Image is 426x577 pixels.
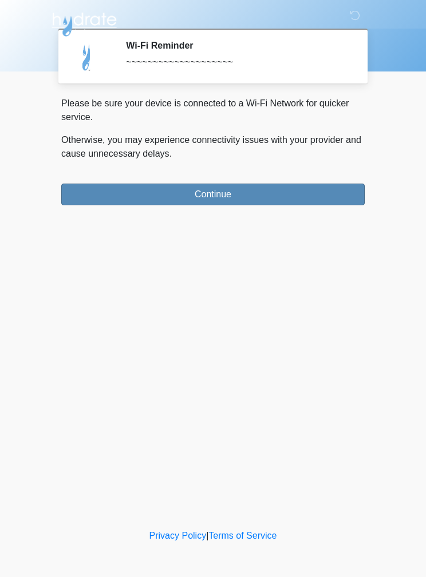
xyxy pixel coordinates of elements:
p: Please be sure your device is connected to a Wi-Fi Network for quicker service. [61,97,365,124]
img: Hydrate IV Bar - Flagstaff Logo [50,9,119,37]
a: Terms of Service [208,531,277,540]
span: . [169,149,172,158]
a: | [206,531,208,540]
img: Agent Avatar [70,40,104,74]
div: ~~~~~~~~~~~~~~~~~~~~ [126,55,348,69]
a: Privacy Policy [149,531,207,540]
p: Otherwise, you may experience connectivity issues with your provider and cause unnecessary delays [61,133,365,161]
button: Continue [61,184,365,205]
